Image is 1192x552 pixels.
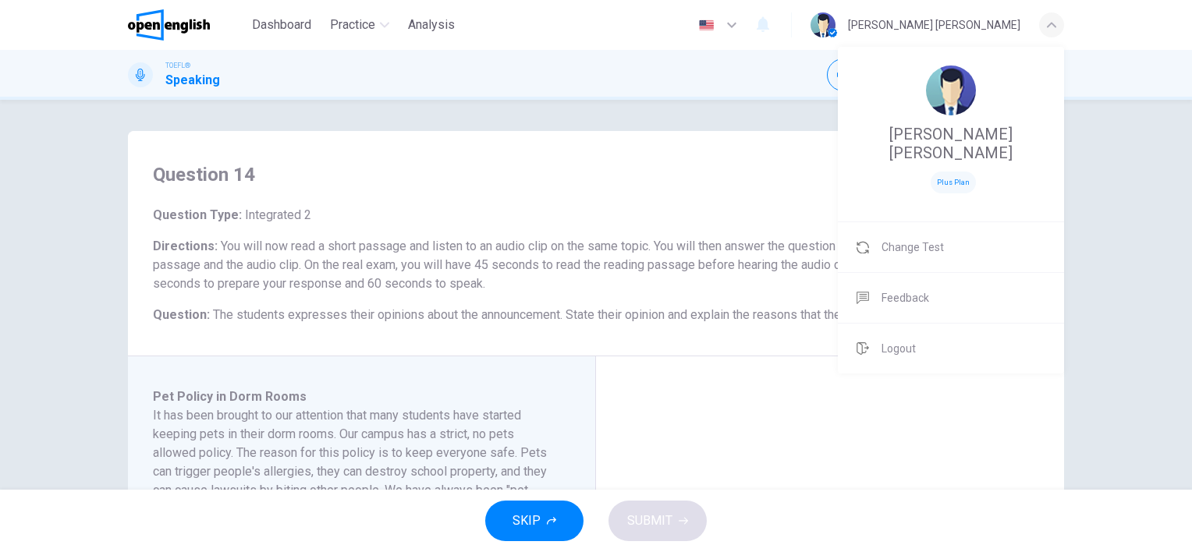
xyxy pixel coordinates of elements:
a: Change Test [838,222,1064,272]
span: Plus Plan [931,172,976,193]
img: Profile picture [926,65,976,115]
span: Logout [882,339,916,358]
span: Change Test [882,238,944,257]
span: [PERSON_NAME] [PERSON_NAME] [857,125,1045,162]
span: Feedback [882,288,929,307]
